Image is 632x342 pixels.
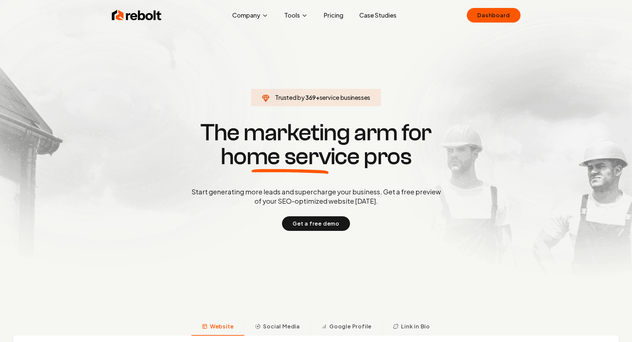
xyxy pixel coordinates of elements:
h1: The marketing arm for pros [157,121,475,169]
span: 369 [306,93,316,102]
a: Case Studies [354,9,402,22]
button: Link in Bio [382,318,441,336]
button: Get a free demo [282,216,350,231]
a: Pricing [318,9,349,22]
a: Dashboard [467,8,520,23]
img: Rebolt Logo [112,9,162,22]
button: Company [227,9,274,22]
span: Website [210,322,234,330]
span: home service [221,145,360,169]
button: Tools [279,9,313,22]
span: Trusted by [275,94,305,101]
button: Social Media [244,318,311,336]
button: Website [191,318,245,336]
span: service businesses [319,94,371,101]
span: + [316,94,319,101]
span: Social Media [263,322,300,330]
button: Google Profile [311,318,382,336]
span: Google Profile [329,322,372,330]
p: Start generating more leads and supercharge your business. Get a free preview of your SEO-optimiz... [190,187,442,206]
span: Link in Bio [401,322,430,330]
